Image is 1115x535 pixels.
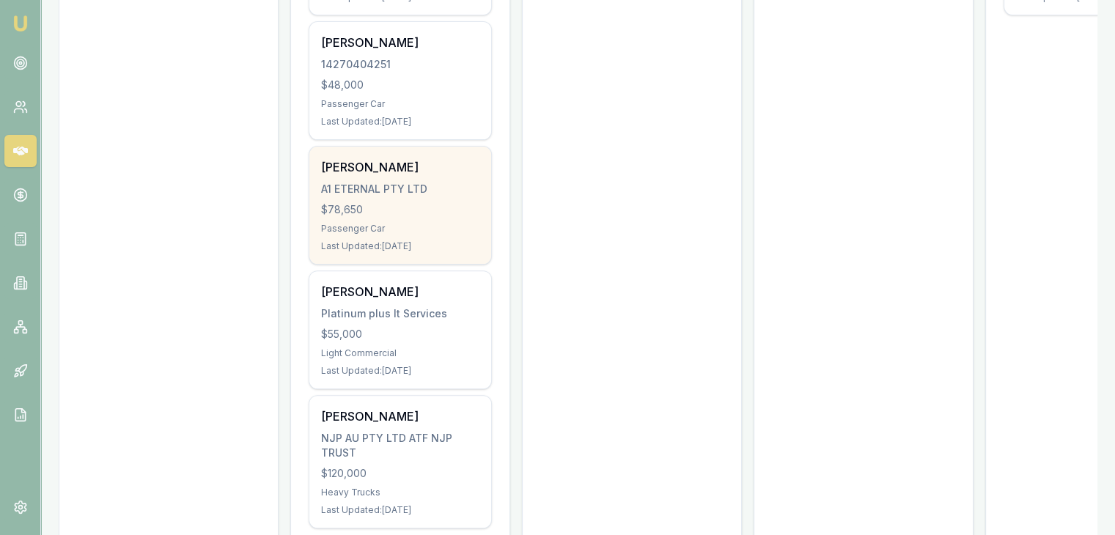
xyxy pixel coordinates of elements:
[321,504,479,516] div: Last Updated: [DATE]
[321,116,479,128] div: Last Updated: [DATE]
[321,202,479,217] div: $78,650
[321,78,479,92] div: $48,000
[321,34,479,51] div: [PERSON_NAME]
[321,182,479,196] div: A1 ETERNAL PTY LTD
[321,327,479,342] div: $55,000
[321,158,479,176] div: [PERSON_NAME]
[321,283,479,300] div: [PERSON_NAME]
[321,347,479,359] div: Light Commercial
[321,240,479,252] div: Last Updated: [DATE]
[321,466,479,481] div: $120,000
[321,487,479,498] div: Heavy Trucks
[321,223,479,235] div: Passenger Car
[321,306,479,321] div: Platinum plus It Services
[321,365,479,377] div: Last Updated: [DATE]
[321,98,479,110] div: Passenger Car
[321,407,479,425] div: [PERSON_NAME]
[321,431,479,460] div: NJP AU PTY LTD ATF NJP TRUST
[12,15,29,32] img: emu-icon-u.png
[321,57,479,72] div: 14270404251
